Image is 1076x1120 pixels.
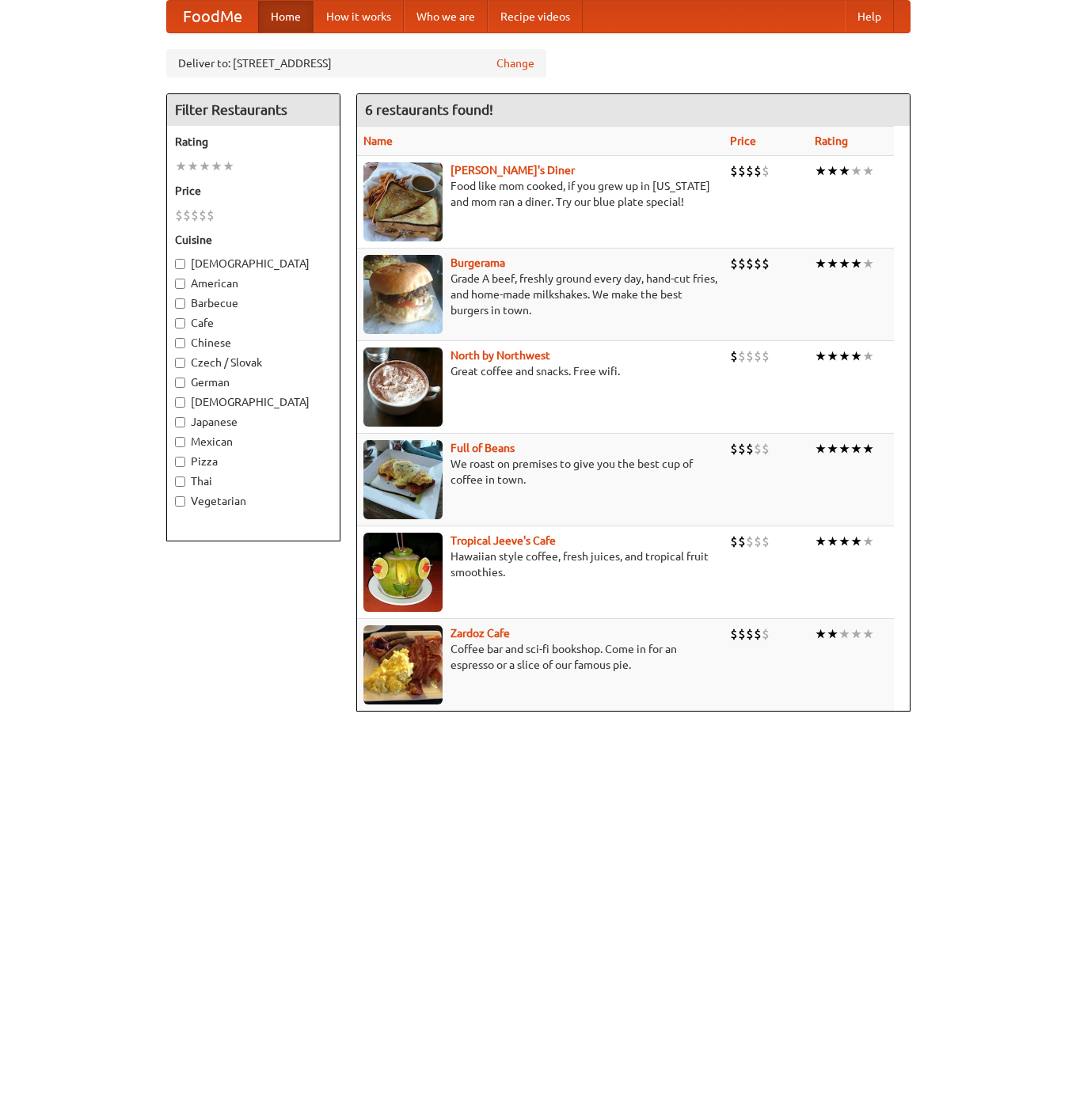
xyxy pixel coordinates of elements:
[451,442,515,454] b: Full of Beans
[175,259,185,269] input: [DEMOGRAPHIC_DATA]
[363,162,443,241] img: sallys.jpg
[827,533,838,550] li: ★
[754,625,762,643] li: $
[827,162,838,180] li: ★
[730,625,738,643] li: $
[730,347,738,365] li: $
[815,440,827,457] li: ★
[175,183,332,199] h5: Price
[738,162,746,180] li: $
[175,454,332,469] label: Pizza
[730,255,738,272] li: $
[175,493,332,509] label: Vegetarian
[827,625,838,643] li: ★
[363,549,717,580] p: Hawaiian style coffee, fresh juices, and tropical fruit smoothies.
[175,473,332,489] label: Thai
[730,533,738,550] li: $
[838,347,850,365] li: ★
[827,347,838,365] li: ★
[175,134,332,150] h5: Rating
[738,625,746,643] li: $
[762,162,770,180] li: $
[175,397,185,408] input: [DEMOGRAPHIC_DATA]
[183,207,191,224] li: $
[199,207,207,224] li: $
[815,347,827,365] li: ★
[838,625,850,643] li: ★
[363,135,393,147] a: Name
[862,347,874,365] li: ★
[488,1,583,32] a: Recipe videos
[404,1,488,32] a: Who we are
[815,162,827,180] li: ★
[363,625,443,704] img: zardoz.jpg
[754,347,762,365] li: $
[175,315,332,331] label: Cafe
[175,338,185,348] input: Chinese
[207,207,215,224] li: $
[175,476,185,487] input: Thai
[815,625,827,643] li: ★
[175,417,185,427] input: Japanese
[167,94,340,126] h4: Filter Restaurants
[175,437,185,447] input: Mexican
[762,440,770,457] li: $
[175,318,185,328] input: Cafe
[451,534,556,547] a: Tropical Jeeve's Cafe
[363,255,443,334] img: burgerama.jpg
[187,158,199,175] li: ★
[363,440,443,519] img: beans.jpg
[175,378,185,388] input: German
[827,255,838,272] li: ★
[363,271,717,318] p: Grade A beef, freshly ground every day, hand-cut fries, and home-made milkshakes. We make the bes...
[815,533,827,550] li: ★
[363,178,717,210] p: Food like mom cooked, if you grew up in [US_STATE] and mom ran a diner. Try our blue plate special!
[363,641,717,673] p: Coffee bar and sci-fi bookshop. Come in for an espresso or a slice of our famous pie.
[762,533,770,550] li: $
[175,295,332,311] label: Barbecue
[451,627,510,640] b: Zardoz Cafe
[850,162,862,180] li: ★
[363,533,443,612] img: jeeves.jpg
[746,255,754,272] li: $
[175,158,187,175] li: ★
[738,440,746,457] li: $
[175,434,332,450] label: Mexican
[175,275,332,291] label: American
[862,440,874,457] li: ★
[451,164,575,177] a: [PERSON_NAME]'s Diner
[754,255,762,272] li: $
[451,349,550,362] a: North by Northwest
[175,279,185,289] input: American
[862,625,874,643] li: ★
[746,440,754,457] li: $
[730,135,756,147] a: Price
[754,440,762,457] li: $
[862,255,874,272] li: ★
[746,533,754,550] li: $
[175,355,332,370] label: Czech / Slovak
[363,363,717,379] p: Great coffee and snacks. Free wifi.
[191,207,199,224] li: $
[850,440,862,457] li: ★
[762,625,770,643] li: $
[365,102,493,117] ng-pluralize: 6 restaurants found!
[451,256,505,269] a: Burgerama
[166,49,546,78] div: Deliver to: [STREET_ADDRESS]
[838,162,850,180] li: ★
[175,496,185,507] input: Vegetarian
[850,533,862,550] li: ★
[754,533,762,550] li: $
[363,347,443,427] img: north.jpg
[746,625,754,643] li: $
[738,347,746,365] li: $
[175,414,332,430] label: Japanese
[738,255,746,272] li: $
[175,394,332,410] label: [DEMOGRAPHIC_DATA]
[199,158,211,175] li: ★
[175,232,332,248] h5: Cuisine
[827,440,838,457] li: ★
